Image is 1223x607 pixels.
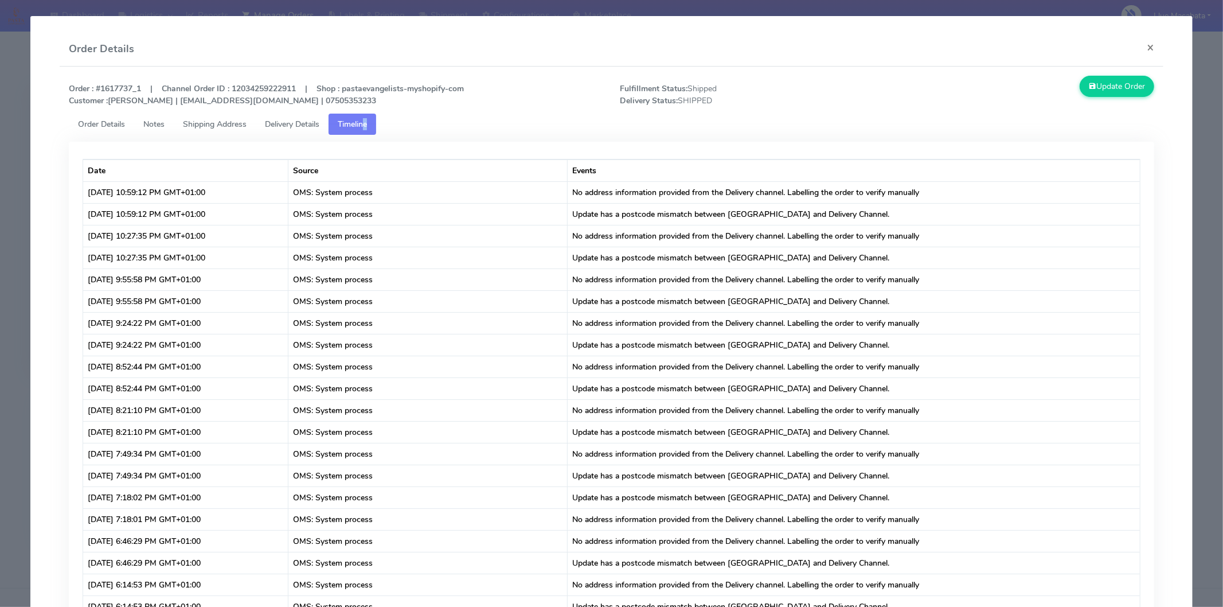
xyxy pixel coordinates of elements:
[83,443,288,465] td: [DATE] 7:49:34 PM GMT+01:00
[83,487,288,508] td: [DATE] 7:18:02 PM GMT+01:00
[83,530,288,552] td: [DATE] 6:46:29 PM GMT+01:00
[288,421,568,443] td: OMS: System process
[568,181,1140,203] td: No address information provided from the Delivery channel. Labelling the order to verify manually
[568,247,1140,269] td: Update has a postcode mismatch between [GEOGRAPHIC_DATA] and Delivery Channel.
[83,399,288,421] td: [DATE] 8:21:10 PM GMT+01:00
[568,399,1140,421] td: No address information provided from the Delivery channel. Labelling the order to verify manually
[288,508,568,530] td: OMS: System process
[568,552,1140,574] td: Update has a postcode mismatch between [GEOGRAPHIC_DATA] and Delivery Channel.
[568,203,1140,225] td: Update has a postcode mismatch between [GEOGRAPHIC_DATA] and Delivery Channel.
[288,181,568,203] td: OMS: System process
[288,312,568,334] td: OMS: System process
[83,378,288,399] td: [DATE] 8:52:44 PM GMT+01:00
[288,530,568,552] td: OMS: System process
[611,83,887,107] span: Shipped SHIPPED
[288,378,568,399] td: OMS: System process
[288,574,568,596] td: OMS: System process
[69,41,134,57] h4: Order Details
[568,421,1140,443] td: Update has a postcode mismatch between [GEOGRAPHIC_DATA] and Delivery Channel.
[288,465,568,487] td: OMS: System process
[83,312,288,334] td: [DATE] 9:24:22 PM GMT+01:00
[69,83,464,106] strong: Order : #1617737_1 | Channel Order ID : 12034259222911 | Shop : pastaevangelists-myshopify-com [P...
[288,334,568,356] td: OMS: System process
[338,119,367,130] span: Timeline
[83,552,288,574] td: [DATE] 6:46:29 PM GMT+01:00
[568,334,1140,356] td: Update has a postcode mismatch between [GEOGRAPHIC_DATA] and Delivery Channel.
[83,181,288,203] td: [DATE] 10:59:12 PM GMT+01:00
[83,203,288,225] td: [DATE] 10:59:12 PM GMT+01:00
[83,159,288,181] th: Date
[568,356,1140,378] td: No address information provided from the Delivery channel. Labelling the order to verify manually
[1080,76,1154,97] button: Update Order
[620,95,678,106] strong: Delivery Status:
[288,552,568,574] td: OMS: System process
[288,203,568,225] td: OMS: System process
[620,83,687,94] strong: Fulfillment Status:
[288,225,568,247] td: OMS: System process
[568,269,1140,290] td: No address information provided from the Delivery channel. Labelling the order to verify manually
[1138,32,1163,63] button: Close
[83,421,288,443] td: [DATE] 8:21:10 PM GMT+01:00
[265,119,319,130] span: Delivery Details
[288,356,568,378] td: OMS: System process
[288,487,568,508] td: OMS: System process
[288,290,568,312] td: OMS: System process
[288,443,568,465] td: OMS: System process
[83,225,288,247] td: [DATE] 10:27:35 PM GMT+01:00
[83,290,288,312] td: [DATE] 9:55:58 PM GMT+01:00
[568,508,1140,530] td: No address information provided from the Delivery channel. Labelling the order to verify manually
[143,119,165,130] span: Notes
[568,487,1140,508] td: Update has a postcode mismatch between [GEOGRAPHIC_DATA] and Delivery Channel.
[568,530,1140,552] td: No address information provided from the Delivery channel. Labelling the order to verify manually
[83,465,288,487] td: [DATE] 7:49:34 PM GMT+01:00
[288,159,568,181] th: Source
[183,119,247,130] span: Shipping Address
[83,247,288,269] td: [DATE] 10:27:35 PM GMT+01:00
[568,378,1140,399] td: Update has a postcode mismatch between [GEOGRAPHIC_DATA] and Delivery Channel.
[83,574,288,596] td: [DATE] 6:14:53 PM GMT+01:00
[83,508,288,530] td: [DATE] 7:18:01 PM GMT+01:00
[288,247,568,269] td: OMS: System process
[568,159,1140,181] th: Events
[568,465,1140,487] td: Update has a postcode mismatch between [GEOGRAPHIC_DATA] and Delivery Channel.
[288,269,568,290] td: OMS: System process
[288,399,568,421] td: OMS: System process
[78,119,125,130] span: Order Details
[568,574,1140,596] td: No address information provided from the Delivery channel. Labelling the order to verify manually
[568,290,1140,312] td: Update has a postcode mismatch between [GEOGRAPHIC_DATA] and Delivery Channel.
[69,114,1154,135] ul: Tabs
[69,95,108,106] strong: Customer :
[83,269,288,290] td: [DATE] 9:55:58 PM GMT+01:00
[568,443,1140,465] td: No address information provided from the Delivery channel. Labelling the order to verify manually
[83,356,288,378] td: [DATE] 8:52:44 PM GMT+01:00
[83,334,288,356] td: [DATE] 9:24:22 PM GMT+01:00
[568,225,1140,247] td: No address information provided from the Delivery channel. Labelling the order to verify manually
[568,312,1140,334] td: No address information provided from the Delivery channel. Labelling the order to verify manually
